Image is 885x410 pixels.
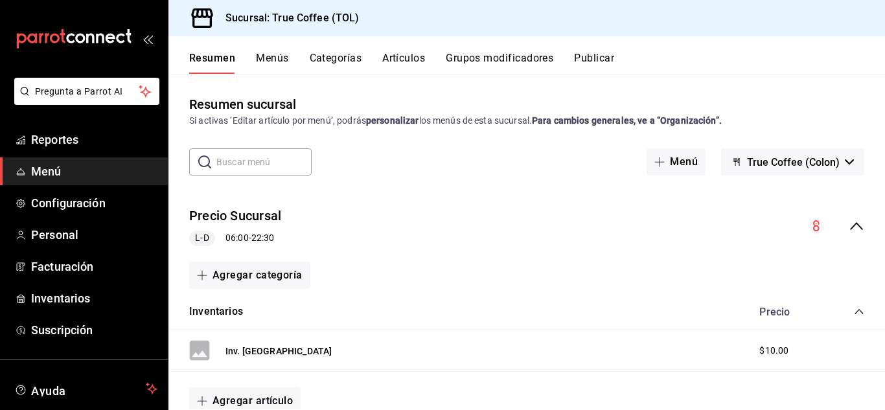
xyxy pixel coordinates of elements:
[189,207,281,225] button: Precio Sucursal
[31,321,157,339] span: Suscripción
[35,85,139,98] span: Pregunta a Parrot AI
[31,194,157,212] span: Configuración
[746,306,829,318] div: Precio
[189,95,296,114] div: Resumen sucursal
[310,52,362,74] button: Categorías
[256,52,288,74] button: Menús
[215,10,360,26] h3: Sucursal: True Coffee (TOL)
[31,258,157,275] span: Facturación
[225,345,332,358] button: Inv. [GEOGRAPHIC_DATA]
[143,34,153,44] button: open_drawer_menu
[9,94,159,108] a: Pregunta a Parrot AI
[190,231,214,245] span: L-D
[189,114,864,128] div: Si activas ‘Editar artículo por menú’, podrás los menús de esta sucursal.
[647,148,706,176] button: Menú
[31,131,157,148] span: Reportes
[31,290,157,307] span: Inventarios
[574,52,614,74] button: Publicar
[168,196,885,256] div: collapse-menu-row
[14,78,159,105] button: Pregunta a Parrot AI
[216,149,312,175] input: Buscar menú
[189,52,235,74] button: Resumen
[532,115,722,126] strong: Para cambios generales, ve a “Organización”.
[382,52,425,74] button: Artículos
[189,52,885,74] div: navigation tabs
[189,262,310,289] button: Agregar categoría
[854,306,864,317] button: collapse-category-row
[366,115,419,126] strong: personalizar
[31,381,141,396] span: Ayuda
[721,148,864,176] button: True Coffee (Colon)
[31,226,157,244] span: Personal
[189,304,243,319] button: Inventarios
[446,52,553,74] button: Grupos modificadores
[759,344,788,358] span: $10.00
[31,163,157,180] span: Menú
[189,231,281,246] div: 06:00 - 22:30
[747,156,840,168] span: True Coffee (Colon)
